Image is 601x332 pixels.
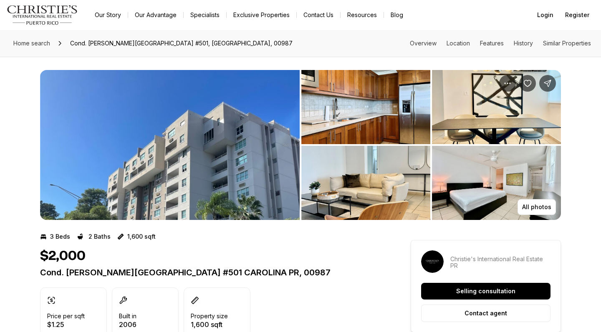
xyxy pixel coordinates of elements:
[432,146,561,220] button: View image gallery
[50,233,70,240] p: 3 Beds
[191,321,228,328] p: 1,600 sqft
[447,40,470,47] a: Skip to: Location
[88,9,128,21] a: Our Story
[543,40,591,47] a: Skip to: Similar Properties
[537,12,553,18] span: Login
[421,305,550,322] button: Contact agent
[119,313,136,320] p: Built in
[88,233,111,240] p: 2 Baths
[522,204,551,210] p: All photos
[560,7,594,23] button: Register
[565,12,589,18] span: Register
[7,5,78,25] img: logo
[499,75,516,92] button: Property options
[539,75,556,92] button: Share Property: Cond. TORRES DEL ESCORIAL #501
[47,321,85,328] p: $1.25
[191,313,228,320] p: Property size
[301,70,561,220] li: 2 of 3
[421,283,550,300] button: Selling consultation
[432,70,561,144] button: View image gallery
[67,37,296,50] span: Cond. [PERSON_NAME][GEOGRAPHIC_DATA] #501, [GEOGRAPHIC_DATA], 00987
[119,321,136,328] p: 2006
[480,40,504,47] a: Skip to: Features
[532,7,558,23] button: Login
[40,70,561,220] div: Listing Photos
[40,70,300,220] button: View image gallery
[13,40,50,47] span: Home search
[40,70,300,220] li: 1 of 3
[518,199,556,215] button: All photos
[301,146,430,220] button: View image gallery
[514,40,533,47] a: Skip to: History
[450,256,550,269] p: Christie's International Real Estate PR
[519,75,536,92] button: Save Property: Cond. TORRES DEL ESCORIAL #501
[410,40,437,47] a: Skip to: Overview
[410,40,591,47] nav: Page section menu
[341,9,384,21] a: Resources
[127,233,156,240] p: 1,600 sqft
[128,9,183,21] a: Our Advantage
[384,9,410,21] a: Blog
[227,9,296,21] a: Exclusive Properties
[301,70,430,144] button: View image gallery
[184,9,226,21] a: Specialists
[40,267,381,277] p: Cond. [PERSON_NAME][GEOGRAPHIC_DATA] #501 CAROLINA PR, 00987
[47,313,85,320] p: Price per sqft
[40,248,86,264] h1: $2,000
[10,37,53,50] a: Home search
[297,9,340,21] button: Contact Us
